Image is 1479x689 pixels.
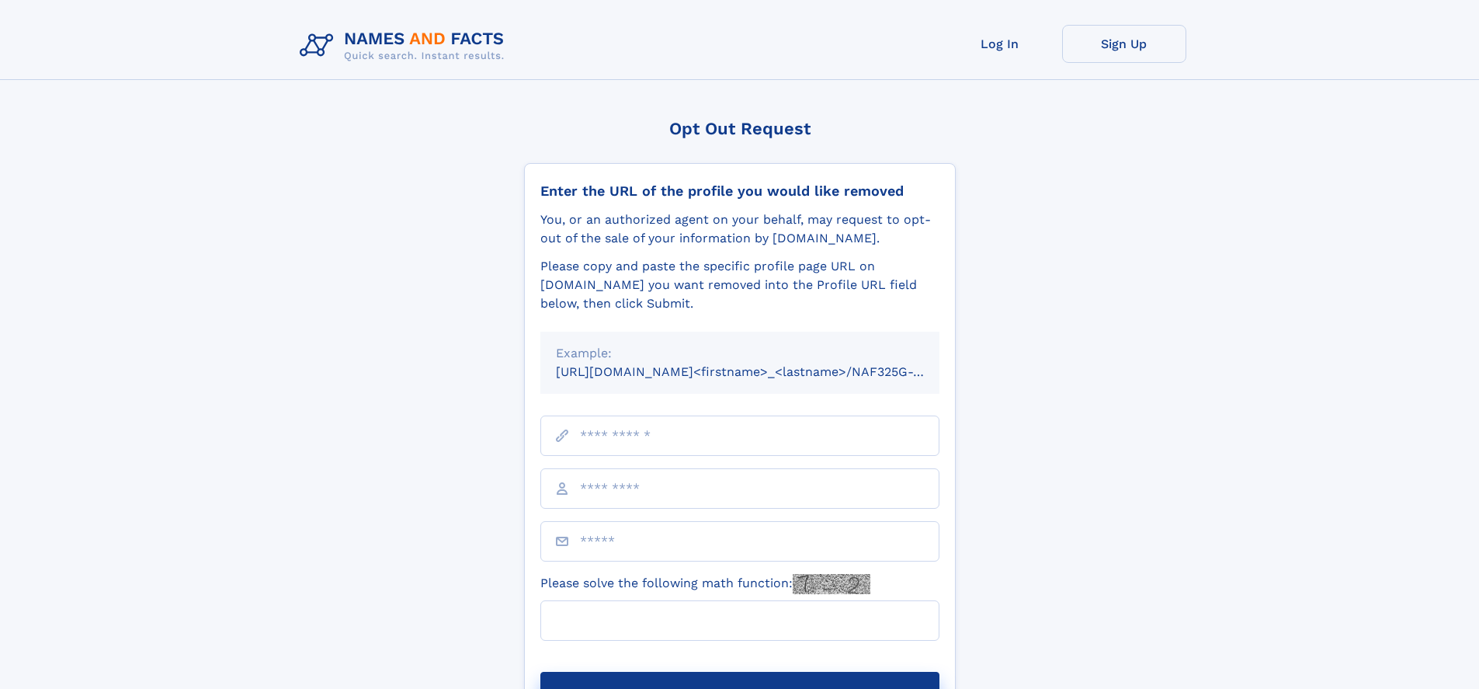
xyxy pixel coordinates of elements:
[540,211,939,248] div: You, or an authorized agent on your behalf, may request to opt-out of the sale of your informatio...
[293,25,517,67] img: Logo Names and Facts
[556,364,969,379] small: [URL][DOMAIN_NAME]<firstname>_<lastname>/NAF325G-xxxxxxxx
[1062,25,1186,63] a: Sign Up
[540,257,939,313] div: Please copy and paste the specific profile page URL on [DOMAIN_NAME] you want removed into the Pr...
[556,344,924,363] div: Example:
[524,119,956,138] div: Opt Out Request
[540,574,870,594] label: Please solve the following math function:
[938,25,1062,63] a: Log In
[540,183,939,200] div: Enter the URL of the profile you would like removed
